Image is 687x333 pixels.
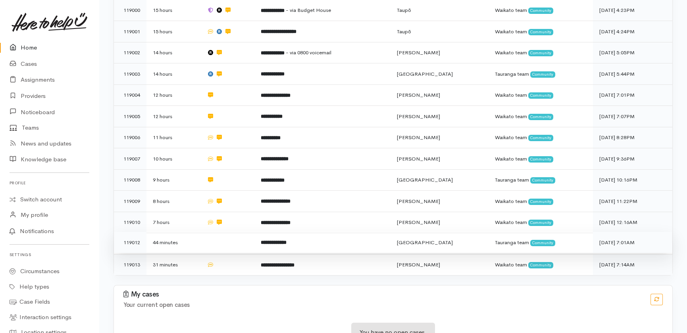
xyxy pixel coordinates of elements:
td: [DATE] 5:44PM [593,63,672,85]
span: [PERSON_NAME] [397,198,440,205]
td: Tauranga team [489,232,593,253]
td: [DATE] 8:28PM [593,127,672,148]
td: 119007 [114,148,146,170]
td: 14 hours [146,63,200,85]
td: Tauranga team [489,169,593,191]
td: Waikato team [489,212,593,233]
td: Waikato team [489,21,593,42]
td: 119006 [114,127,146,148]
td: 11 hours [146,127,200,148]
span: [PERSON_NAME] [397,113,440,120]
td: 119012 [114,232,146,253]
span: Community [530,177,555,184]
span: Community [528,199,553,205]
span: Community [528,114,553,120]
span: [PERSON_NAME] [397,49,440,56]
span: Community [530,71,555,78]
span: Community [530,240,555,246]
td: Tauranga team [489,63,593,85]
span: Community [528,135,553,141]
td: 119001 [114,21,146,42]
span: Community [528,29,553,35]
span: Community [528,92,553,99]
td: Waikato team [489,191,593,212]
td: [DATE] 7:01AM [593,232,672,253]
span: Community [528,262,553,268]
td: [DATE] 9:36PM [593,148,672,170]
td: [DATE] 7:14AM [593,254,672,275]
td: 119002 [114,42,146,63]
td: [DATE] 4:24PM [593,21,672,42]
td: [DATE] 5:05PM [593,42,672,63]
td: 119013 [114,254,146,275]
span: Taupō [397,7,411,13]
td: Waikato team [489,84,593,106]
td: Waikato team [489,254,593,275]
td: 12 hours [146,84,200,106]
td: Waikato team [489,127,593,148]
td: Waikato team [489,106,593,127]
td: 31 minutes [146,254,200,275]
td: [DATE] 12:16AM [593,212,672,233]
td: 119003 [114,63,146,85]
span: [PERSON_NAME] [397,219,440,226]
h6: Settings [10,249,89,260]
td: [DATE] 10:16PM [593,169,672,191]
td: [DATE] 7:07PM [593,106,672,127]
span: [PERSON_NAME] [397,261,440,268]
span: Community [528,156,553,163]
td: [DATE] 7:01PM [593,84,672,106]
td: 15 hours [146,21,200,42]
span: [GEOGRAPHIC_DATA] [397,71,453,77]
td: 9 hours [146,169,200,191]
span: - via Budget House [286,7,331,13]
td: 119005 [114,106,146,127]
td: 10 hours [146,148,200,170]
td: [DATE] 11:22PM [593,191,672,212]
td: Waikato team [489,148,593,170]
span: [GEOGRAPHIC_DATA] [397,176,453,183]
h6: Profile [10,178,89,188]
td: 7 hours [146,212,200,233]
span: Community [528,8,553,14]
span: [PERSON_NAME] [397,155,440,162]
td: 12 hours [146,106,200,127]
h3: My cases [123,291,641,299]
span: [GEOGRAPHIC_DATA] [397,239,453,246]
span: Community [528,50,553,56]
td: 119008 [114,169,146,191]
span: Community [528,220,553,226]
td: 119009 [114,191,146,212]
span: [PERSON_NAME] [397,134,440,141]
span: - via 0800 voicemail [286,49,331,56]
td: 14 hours [146,42,200,63]
span: Taupō [397,28,411,35]
td: 8 hours [146,191,200,212]
td: 44 minutes [146,232,200,253]
td: 119010 [114,212,146,233]
h4: Your current open cases [123,302,641,308]
td: 119004 [114,84,146,106]
td: Waikato team [489,42,593,63]
span: [PERSON_NAME] [397,92,440,98]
